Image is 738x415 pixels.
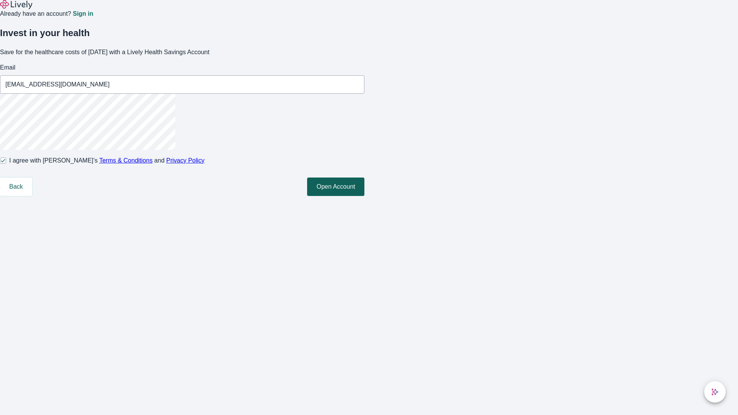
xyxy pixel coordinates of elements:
svg: Lively AI Assistant [711,388,719,396]
button: chat [704,381,726,403]
a: Sign in [73,11,93,17]
a: Terms & Conditions [99,157,153,164]
button: Open Account [307,178,364,196]
span: I agree with [PERSON_NAME]’s and [9,156,204,165]
a: Privacy Policy [166,157,205,164]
